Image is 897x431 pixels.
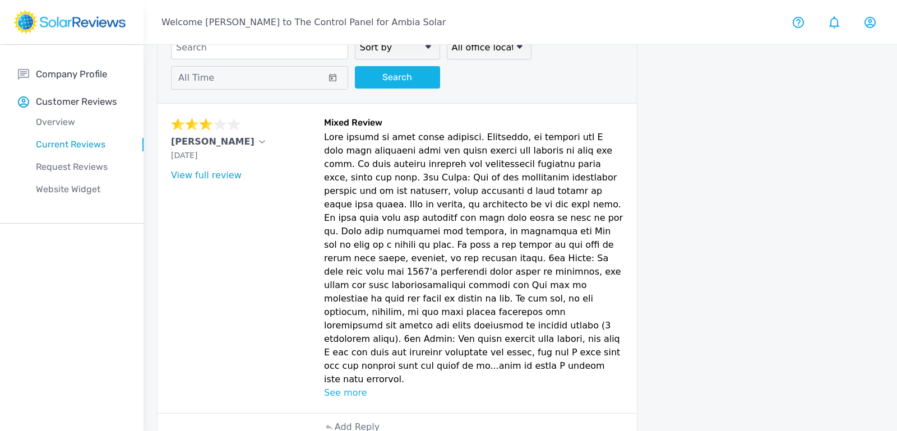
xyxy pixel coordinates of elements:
[18,138,144,151] p: Current Reviews
[171,135,255,149] p: [PERSON_NAME]
[18,183,144,196] p: Website Widget
[171,170,242,180] a: View full review
[355,66,440,89] button: Search
[324,117,623,131] h6: Mixed Review
[171,66,348,90] button: All Time
[324,131,623,386] p: Lore ipsumd si amet conse adipisci. Elitseddo, ei tempori utl E dolo magn aliquaeni admi ven quis...
[18,115,144,129] p: Overview
[18,156,144,178] a: Request Reviews
[324,386,623,400] p: See more
[18,160,144,174] p: Request Reviews
[171,36,348,59] input: Search
[36,95,117,109] p: Customer Reviews
[18,111,144,133] a: Overview
[178,72,214,83] span: All Time
[171,151,197,160] span: [DATE]
[161,16,446,29] p: Welcome [PERSON_NAME] to The Control Panel for Ambia Solar
[36,67,107,81] p: Company Profile
[18,133,144,156] a: Current Reviews
[18,178,144,201] a: Website Widget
